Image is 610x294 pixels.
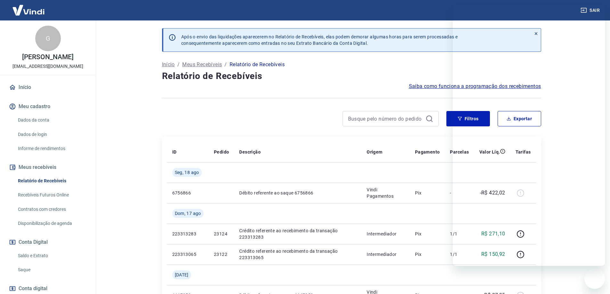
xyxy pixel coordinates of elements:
[172,149,177,155] p: ID
[214,251,229,258] p: 23122
[15,174,88,187] a: Relatório de Recebíveis
[415,231,440,237] p: Pix
[453,5,605,266] iframe: Janela de mensagens
[214,149,229,155] p: Pedido
[175,272,189,278] span: [DATE]
[172,231,204,237] p: 223313283
[15,142,88,155] a: Informe de rendimentos
[367,231,405,237] p: Intermediador
[12,63,83,70] p: [EMAIL_ADDRESS][DOMAIN_NAME]
[8,160,88,174] button: Meus recebíveis
[8,235,88,249] button: Conta Digital
[367,251,405,258] p: Intermediador
[162,61,175,68] a: Início
[15,128,88,141] a: Dados de login
[35,26,61,51] div: G
[415,190,440,196] p: Pix
[415,251,440,258] p: Pix
[584,268,605,289] iframe: Botão para abrir a janela de mensagens, conversa em andamento
[446,111,490,126] button: Filtros
[450,149,469,155] p: Parcelas
[239,190,356,196] p: Débito referente ao saque 6756866
[8,0,49,20] img: Vindi
[19,284,47,293] span: Conta digital
[181,34,458,46] p: Após o envio das liquidações aparecerem no Relatório de Recebíveis, elas podem demorar algumas ho...
[367,149,382,155] p: Origem
[348,114,423,123] input: Busque pelo número do pedido
[22,54,73,60] p: [PERSON_NAME]
[175,210,201,217] span: Dom, 17 ago
[239,248,356,261] p: Crédito referente ao recebimento da transação 223313065
[15,114,88,127] a: Dados da conta
[579,4,602,16] button: Sair
[224,61,227,68] p: /
[15,249,88,262] a: Saldo e Extrato
[239,227,356,240] p: Crédito referente ao recebimento da transação 223313283
[450,190,469,196] p: -
[15,217,88,230] a: Disponibilização de agenda
[415,149,440,155] p: Pagamento
[230,61,285,68] p: Relatório de Recebíveis
[8,80,88,94] a: Início
[182,61,222,68] a: Meus Recebíveis
[8,99,88,114] button: Meu cadastro
[175,169,199,176] span: Seg, 18 ago
[409,83,541,90] a: Saiba como funciona a programação dos recebimentos
[177,61,180,68] p: /
[450,231,469,237] p: 1/1
[172,190,204,196] p: 6756866
[214,231,229,237] p: 23124
[450,251,469,258] p: 1/1
[15,188,88,202] a: Recebíveis Futuros Online
[239,149,261,155] p: Descrição
[367,187,405,199] p: Vindi Pagamentos
[15,263,88,276] a: Saque
[15,203,88,216] a: Contratos com credores
[162,70,541,83] h4: Relatório de Recebíveis
[172,251,204,258] p: 223313065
